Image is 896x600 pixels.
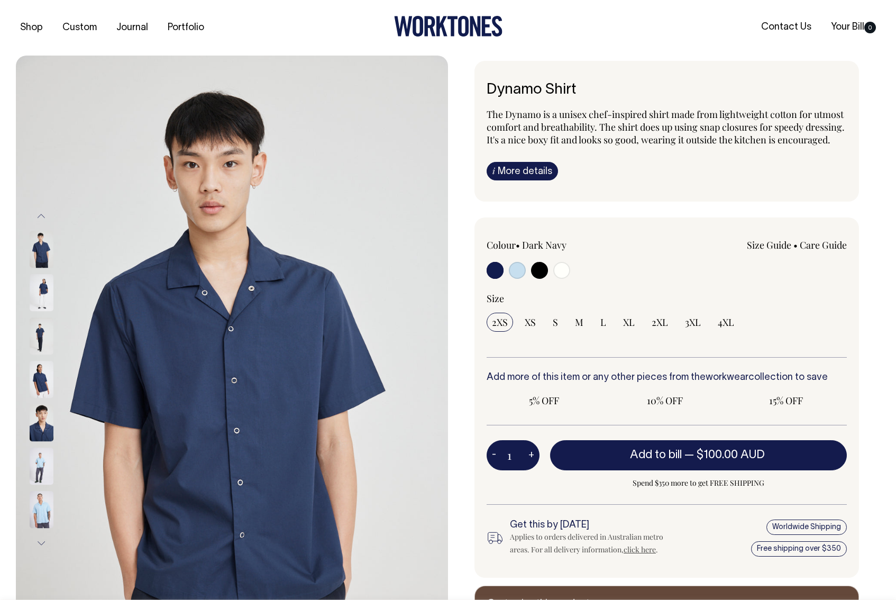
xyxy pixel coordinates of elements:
[492,165,495,176] span: i
[163,19,208,37] a: Portfolio
[550,440,847,470] button: Add to bill —$100.00 AUD
[697,450,765,460] span: $100.00 AUD
[718,316,734,329] span: 4XL
[800,239,847,251] a: Care Guide
[646,313,673,332] input: 2XL
[30,275,53,312] img: dark-navy
[680,313,706,332] input: 3XL
[757,19,816,36] a: Contact Us
[547,313,563,332] input: S
[492,316,508,329] span: 2XS
[487,162,558,180] a: iMore details
[525,316,536,329] span: XS
[487,372,847,383] h6: Add more of this item or any other pieces from the collection to save
[618,313,640,332] input: XL
[58,19,101,37] a: Custom
[487,239,630,251] div: Colour
[734,394,838,407] span: 15% OFF
[516,239,520,251] span: •
[30,361,53,398] img: dark-navy
[793,239,798,251] span: •
[550,477,847,489] span: Spend $350 more to get FREE SHIPPING
[30,405,53,442] img: dark-navy
[729,391,844,410] input: 15% OFF
[33,532,49,556] button: Next
[684,450,767,460] span: —
[487,108,845,146] span: The Dynamo is a unisex chef-inspired shirt made from lightweight cotton for utmost comfort and br...
[600,316,606,329] span: L
[30,231,53,268] img: dark-navy
[630,450,682,460] span: Add to bill
[487,313,513,332] input: 2XS
[519,313,541,332] input: XS
[652,316,668,329] span: 2XL
[827,19,880,36] a: Your Bill0
[30,318,53,355] img: dark-navy
[522,239,566,251] label: Dark Navy
[112,19,152,37] a: Journal
[575,316,583,329] span: M
[623,316,635,329] span: XL
[487,82,847,98] h6: Dynamo Shirt
[608,391,723,410] input: 10% OFF
[747,239,791,251] a: Size Guide
[706,373,748,382] a: workwear
[553,316,558,329] span: S
[613,394,717,407] span: 10% OFF
[510,531,683,556] div: Applies to orders delivered in Australian metro areas. For all delivery information, .
[712,313,739,332] input: 4XL
[624,544,656,554] a: click here
[487,445,501,466] button: -
[492,394,596,407] span: 5% OFF
[16,19,47,37] a: Shop
[487,391,601,410] input: 5% OFF
[570,313,589,332] input: M
[510,520,683,531] h6: Get this by [DATE]
[595,313,611,332] input: L
[864,22,876,33] span: 0
[33,204,49,228] button: Previous
[487,292,847,305] div: Size
[685,316,701,329] span: 3XL
[30,492,53,529] img: true-blue
[523,445,540,466] button: +
[30,448,53,485] img: true-blue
